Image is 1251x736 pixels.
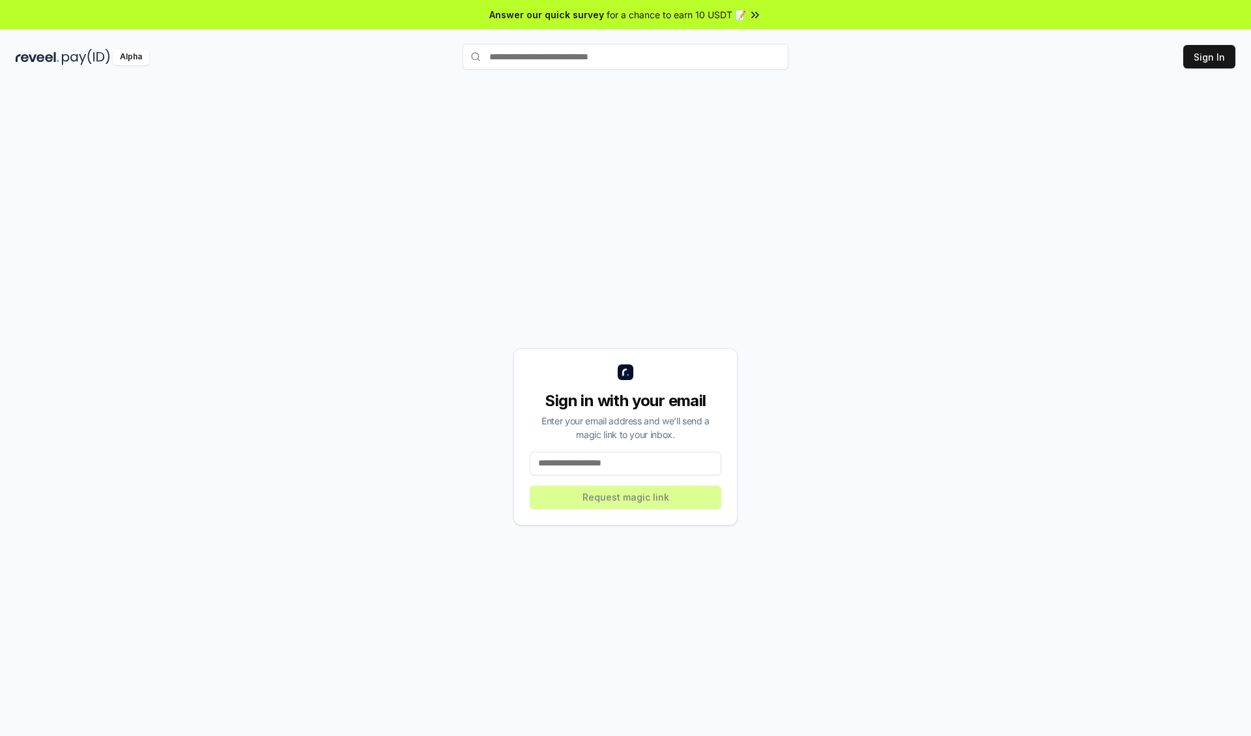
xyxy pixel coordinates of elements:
div: Alpha [113,49,149,65]
img: logo_small [618,364,633,380]
div: Enter your email address and we’ll send a magic link to your inbox. [530,414,721,441]
img: reveel_dark [16,49,59,65]
img: pay_id [62,49,110,65]
button: Sign In [1183,45,1235,68]
span: for a chance to earn 10 USDT 📝 [607,8,746,22]
span: Answer our quick survey [489,8,604,22]
div: Sign in with your email [530,390,721,411]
